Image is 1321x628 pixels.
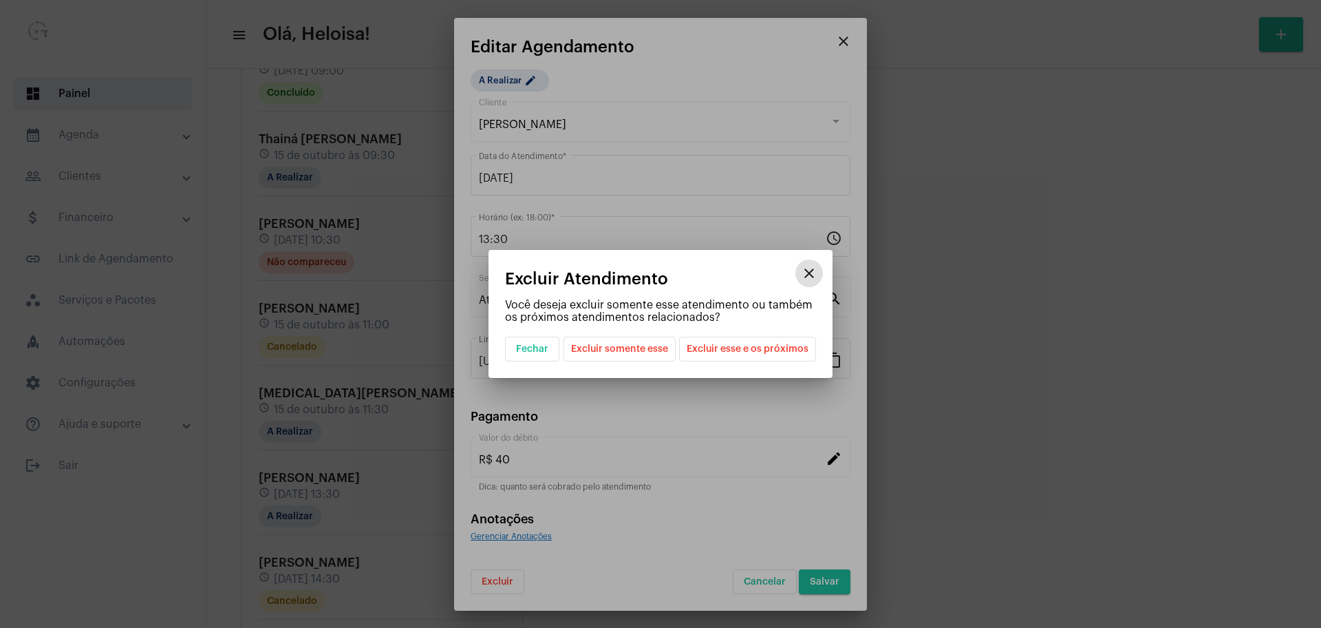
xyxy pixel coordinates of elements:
button: Excluir esse e os próximos [679,337,816,362]
mat-icon: close [801,265,817,282]
span: Excluir somente esse [571,337,668,361]
span: Excluir esse e os próximos [687,337,808,361]
p: Você deseja excluir somente esse atendimento ou também os próximos atendimentos relacionados? [505,299,816,324]
span: Fechar [516,344,548,354]
button: Excluir somente esse [563,337,676,362]
span: Excluir Atendimento [505,270,668,288]
button: Fechar [505,337,559,362]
